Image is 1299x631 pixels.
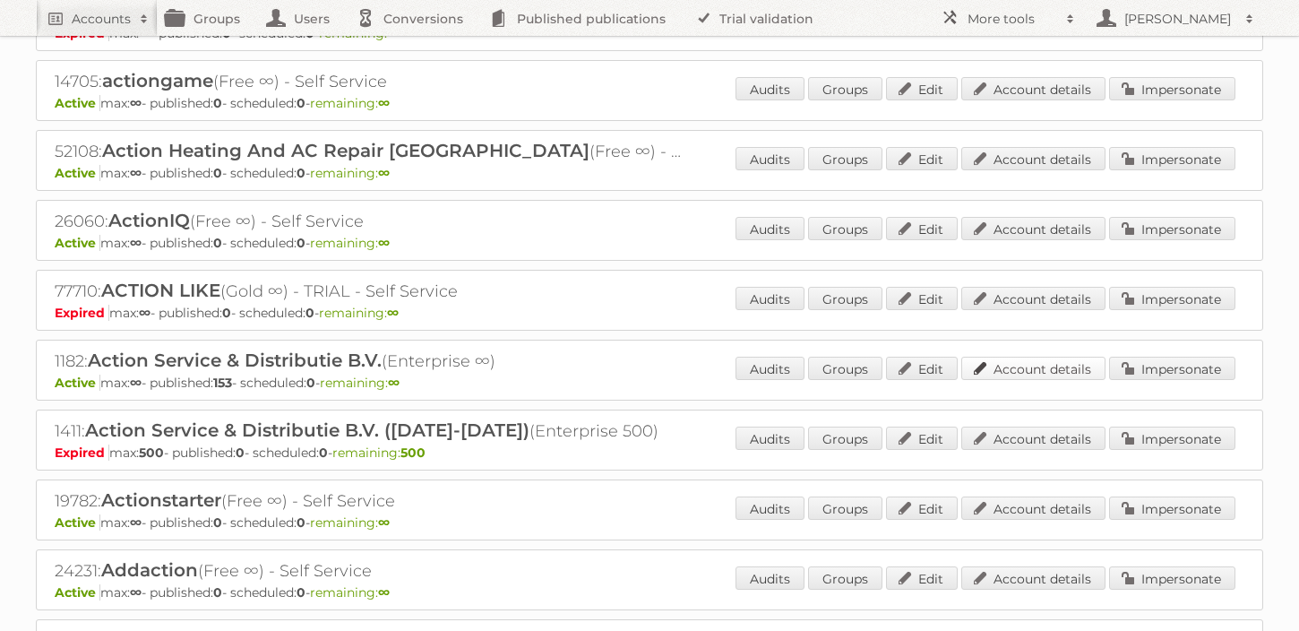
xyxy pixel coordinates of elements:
[736,566,804,590] a: Audits
[130,514,142,531] strong: ∞
[297,514,305,531] strong: 0
[808,497,882,520] a: Groups
[886,147,958,170] a: Edit
[886,357,958,380] a: Edit
[320,375,400,391] span: remaining:
[808,287,882,310] a: Groups
[961,147,1105,170] a: Account details
[736,77,804,100] a: Audits
[1109,566,1235,590] a: Impersonate
[55,235,1244,251] p: max: - published: - scheduled: -
[130,165,142,181] strong: ∞
[310,95,390,111] span: remaining:
[808,147,882,170] a: Groups
[213,95,222,111] strong: 0
[222,305,231,321] strong: 0
[319,305,399,321] span: remaining:
[88,350,382,371] span: Action Service & Distributie B.V.
[332,445,426,461] span: remaining:
[101,489,221,511] span: Actionstarter
[236,445,245,461] strong: 0
[55,584,1244,601] p: max: - published: - scheduled: -
[102,70,213,91] span: actiongame
[55,95,1244,111] p: max: - published: - scheduled: -
[55,350,682,373] h2: 1182: (Enterprise ∞)
[378,584,390,601] strong: ∞
[400,445,426,461] strong: 500
[213,235,222,251] strong: 0
[101,280,220,301] span: ACTION LIKE
[297,95,305,111] strong: 0
[55,514,1244,531] p: max: - published: - scheduled: -
[736,427,804,450] a: Audits
[387,305,399,321] strong: ∞
[305,305,314,321] strong: 0
[388,375,400,391] strong: ∞
[961,357,1105,380] a: Account details
[310,165,390,181] span: remaining:
[55,375,1244,391] p: max: - published: - scheduled: -
[55,445,109,461] span: Expired
[961,217,1105,240] a: Account details
[808,77,882,100] a: Groups
[961,566,1105,590] a: Account details
[968,10,1057,28] h2: More tools
[310,584,390,601] span: remaining:
[736,217,804,240] a: Audits
[55,419,682,443] h2: 1411: (Enterprise 500)
[961,77,1105,100] a: Account details
[55,140,682,163] h2: 52108: (Free ∞) - Self Service
[297,584,305,601] strong: 0
[378,235,390,251] strong: ∞
[213,514,222,531] strong: 0
[130,235,142,251] strong: ∞
[886,217,958,240] a: Edit
[961,427,1105,450] a: Account details
[1109,217,1235,240] a: Impersonate
[55,445,1244,461] p: max: - published: - scheduled: -
[55,514,100,531] span: Active
[886,287,958,310] a: Edit
[102,140,589,161] span: Action Heating And AC Repair [GEOGRAPHIC_DATA]
[736,497,804,520] a: Audits
[108,210,190,231] span: ActionIQ
[886,497,958,520] a: Edit
[886,427,958,450] a: Edit
[1109,357,1235,380] a: Impersonate
[130,375,142,391] strong: ∞
[55,95,100,111] span: Active
[55,305,1244,321] p: max: - published: - scheduled: -
[736,357,804,380] a: Audits
[736,287,804,310] a: Audits
[130,95,142,111] strong: ∞
[213,375,232,391] strong: 153
[961,497,1105,520] a: Account details
[55,235,100,251] span: Active
[297,235,305,251] strong: 0
[886,77,958,100] a: Edit
[130,584,142,601] strong: ∞
[808,566,882,590] a: Groups
[961,287,1105,310] a: Account details
[378,514,390,531] strong: ∞
[55,280,682,303] h2: 77710: (Gold ∞) - TRIAL - Self Service
[297,165,305,181] strong: 0
[1109,287,1235,310] a: Impersonate
[319,445,328,461] strong: 0
[1120,10,1236,28] h2: [PERSON_NAME]
[55,305,109,321] span: Expired
[1109,427,1235,450] a: Impersonate
[55,210,682,233] h2: 26060: (Free ∞) - Self Service
[808,217,882,240] a: Groups
[213,165,222,181] strong: 0
[736,147,804,170] a: Audits
[378,95,390,111] strong: ∞
[310,514,390,531] span: remaining:
[1109,77,1235,100] a: Impersonate
[101,559,198,581] span: Addaction
[378,165,390,181] strong: ∞
[139,305,151,321] strong: ∞
[55,584,100,601] span: Active
[55,165,100,181] span: Active
[55,559,682,583] h2: 24231: (Free ∞) - Self Service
